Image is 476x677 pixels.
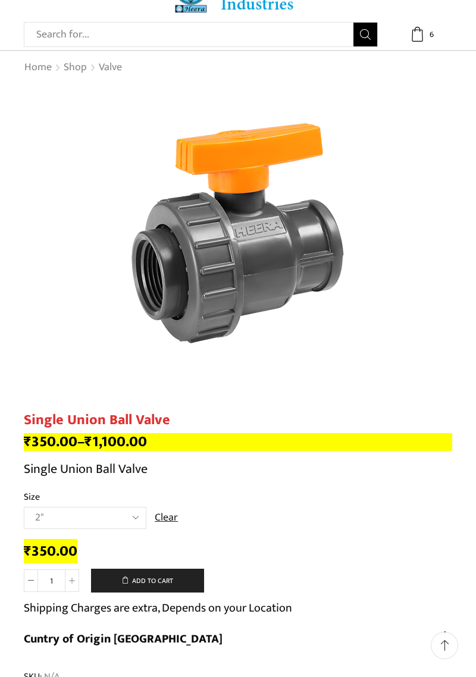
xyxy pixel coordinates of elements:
[24,598,292,618] p: Shipping Charges are extra, Depends on your Location
[396,27,452,42] a: 6
[425,29,437,40] span: 6
[98,60,123,76] a: Valve
[24,60,123,76] nav: Breadcrumb
[24,430,32,454] span: ₹
[24,60,52,76] a: Home
[24,433,452,451] p: –
[24,458,148,480] span: Single Union Ball Valve
[353,23,377,46] button: Search button
[84,430,147,454] bdi: 1,100.00
[24,490,40,504] label: Size
[91,569,204,593] button: Add to cart
[24,629,223,649] b: Cuntry of Origin [GEOGRAPHIC_DATA]
[24,412,452,429] h1: Single Union Ball Valve
[38,569,65,592] input: Product quantity
[30,23,353,46] input: Search for...
[24,539,32,563] span: ₹
[63,60,87,76] a: Shop
[155,510,178,526] a: Clear options
[24,430,77,454] bdi: 350.00
[24,539,77,563] bdi: 350.00
[84,430,92,454] span: ₹
[89,84,387,382] img: 1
